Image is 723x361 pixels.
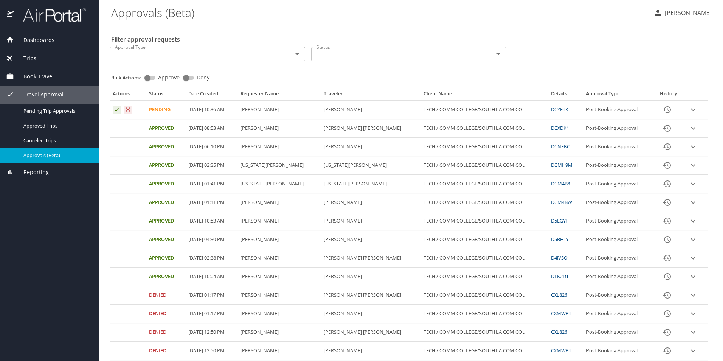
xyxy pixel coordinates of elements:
[185,286,237,305] td: [DATE] 01:17 PM
[321,193,420,212] td: [PERSON_NAME]
[583,175,653,193] td: Post-Booking Approval
[583,193,653,212] td: Post-Booking Approval
[687,197,699,208] button: expand row
[583,90,653,100] th: Approval Type
[237,286,321,305] td: [PERSON_NAME]
[197,75,209,80] span: Deny
[493,49,504,59] button: Open
[111,74,147,81] p: Bulk Actions:
[321,212,420,230] td: [PERSON_NAME]
[420,138,548,156] td: TECH / COMM COLLEGE/SOUTH LA COM COL
[237,156,321,175] td: [US_STATE][PERSON_NAME]
[185,212,237,230] td: [DATE] 10:53 AM
[687,160,699,171] button: expand row
[292,49,303,59] button: Open
[23,107,90,115] span: Pending Trip Approvals
[185,193,237,212] td: [DATE] 01:41 PM
[420,305,548,323] td: TECH / COMM COLLEGE/SOUTH LA COM COL
[185,156,237,175] td: [DATE] 02:35 PM
[146,323,185,342] td: Denied
[185,249,237,268] td: [DATE] 02:38 PM
[583,249,653,268] td: Post-Booking Approval
[658,249,676,267] button: History
[158,75,180,80] span: Approve
[551,254,568,261] a: D4JVSQ
[420,156,548,175] td: TECH / COMM COLLEGE/SOUTH LA COM COL
[23,137,90,144] span: Canceled Trips
[237,138,321,156] td: [PERSON_NAME]
[551,291,567,298] a: CXL826
[658,305,676,323] button: History
[658,342,676,360] button: History
[185,119,237,138] td: [DATE] 08:53 AM
[321,249,420,268] td: [PERSON_NAME] [PERSON_NAME]
[583,212,653,230] td: Post-Booking Approval
[420,268,548,286] td: TECH / COMM COLLEGE/SOUTH LA COM COL
[185,230,237,249] td: [DATE] 04:30 PM
[687,234,699,245] button: expand row
[658,193,676,212] button: History
[687,141,699,152] button: expand row
[583,286,653,305] td: Post-Booking Approval
[551,162,573,168] a: DCMH9M
[110,90,146,100] th: Actions
[146,175,185,193] td: Approved
[321,90,420,100] th: Traveler
[687,252,699,264] button: expand row
[583,305,653,323] td: Post-Booking Approval
[321,305,420,323] td: [PERSON_NAME]
[146,101,185,119] td: Pending
[687,271,699,282] button: expand row
[146,230,185,249] td: Approved
[146,90,185,100] th: Status
[551,347,571,354] a: CXMWPT
[14,54,36,62] span: Trips
[7,8,15,22] img: icon-airportal.png
[237,305,321,323] td: [PERSON_NAME]
[14,36,54,44] span: Dashboards
[583,119,653,138] td: Post-Booking Approval
[237,268,321,286] td: [PERSON_NAME]
[687,289,699,301] button: expand row
[146,119,185,138] td: Approved
[650,6,715,20] button: [PERSON_NAME]
[420,119,548,138] td: TECH / COMM COLLEGE/SOUTH LA COM COL
[583,138,653,156] td: Post-Booking Approval
[14,168,49,176] span: Reporting
[420,175,548,193] td: TECH / COMM COLLEGE/SOUTH LA COM COL
[687,327,699,338] button: expand row
[583,268,653,286] td: Post-Booking Approval
[687,215,699,227] button: expand row
[551,199,572,205] a: DCM4BW
[237,212,321,230] td: [PERSON_NAME]
[420,193,548,212] td: TECH / COMM COLLEGE/SOUTH LA COM COL
[420,249,548,268] td: TECH / COMM COLLEGE/SOUTH LA COM COL
[420,323,548,342] td: TECH / COMM COLLEGE/SOUTH LA COM COL
[658,286,676,304] button: History
[321,156,420,175] td: [US_STATE][PERSON_NAME]
[687,308,699,319] button: expand row
[185,101,237,119] td: [DATE] 10:36 AM
[146,193,185,212] td: Approved
[14,90,64,99] span: Travel Approval
[146,305,185,323] td: Denied
[146,286,185,305] td: Denied
[687,123,699,134] button: expand row
[551,273,569,280] a: D1K2DT
[551,143,570,150] a: DCNFBC
[551,180,570,187] a: DCM4B8
[420,230,548,249] td: TECH / COMM COLLEGE/SOUTH LA COM COL
[23,122,90,129] span: Approved Trips
[146,342,185,360] td: Denied
[583,156,653,175] td: Post-Booking Approval
[551,217,567,224] a: D5LGYJ
[15,8,86,22] img: airportal-logo.png
[687,104,699,115] button: expand row
[237,101,321,119] td: [PERSON_NAME]
[146,138,185,156] td: Approved
[111,33,180,45] h2: Filter approval requests
[185,305,237,323] td: [DATE] 01:17 PM
[420,101,548,119] td: TECH / COMM COLLEGE/SOUTH LA COM COL
[111,1,647,24] h1: Approvals (Beta)
[185,323,237,342] td: [DATE] 12:50 PM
